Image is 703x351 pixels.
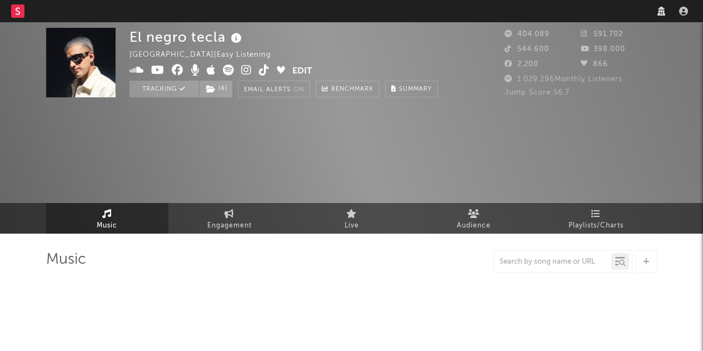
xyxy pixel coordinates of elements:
[316,81,380,97] a: Benchmark
[581,31,623,38] span: 591.702
[494,258,611,266] input: Search by song name or URL
[97,219,117,233] span: Music
[293,87,304,93] em: On
[345,219,359,233] span: Live
[129,28,245,46] div: El negro tecla
[535,203,657,234] a: Playlists/Charts
[457,219,491,233] span: Audience
[291,203,413,234] a: Live
[505,89,570,96] span: Jump Score: 56.7
[399,86,432,92] span: Summary
[413,203,535,234] a: Audience
[238,81,310,97] button: Email AlertsOn
[385,81,438,97] button: Summary
[168,203,291,234] a: Engagement
[331,83,373,96] span: Benchmark
[505,46,549,53] span: 544.600
[505,76,622,83] span: 1.029.296 Monthly Listeners
[207,219,252,233] span: Engagement
[505,31,550,38] span: 404.089
[129,48,284,62] div: [GEOGRAPHIC_DATA] | Easy Listening
[581,46,625,53] span: 398.000
[46,203,168,234] a: Music
[569,219,624,233] span: Playlists/Charts
[505,61,539,68] span: 2.200
[581,61,608,68] span: 866
[199,81,233,97] span: ( 4 )
[200,81,232,97] button: (4)
[129,81,199,97] button: Tracking
[292,65,312,78] button: Edit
